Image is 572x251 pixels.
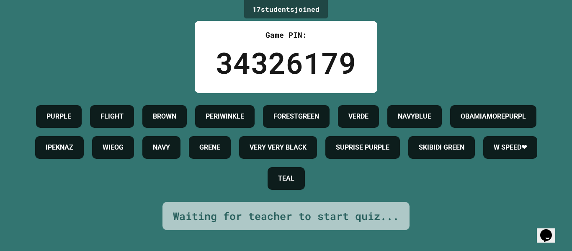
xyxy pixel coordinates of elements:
h4: FORESTGREEN [273,111,319,122]
h4: IPEKNAZ [46,142,73,153]
h4: NAVY [153,142,170,153]
h4: SUPRISE PURPLE [336,142,389,153]
h4: VERY VERY BLACK [250,142,307,153]
h4: PURPLE [46,111,71,122]
h4: TEAL [278,173,294,184]
iframe: chat widget [537,217,564,243]
h4: FLIGHT [100,111,124,122]
h4: SKIBIDI GREEN [419,142,464,153]
div: 34326179 [216,41,356,85]
h4: NAVYBLUE [398,111,431,122]
h4: VERDE [348,111,368,122]
h4: OBAMIAMOREPURPL [461,111,526,122]
h4: BROWN [153,111,176,122]
div: Waiting for teacher to start quiz... [173,208,399,224]
h4: W SPEED❤ [494,142,527,153]
h4: GRENE [199,142,220,153]
div: Game PIN: [216,29,356,41]
h4: PERIWINKLE [206,111,244,122]
h4: WIEOG [103,142,124,153]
